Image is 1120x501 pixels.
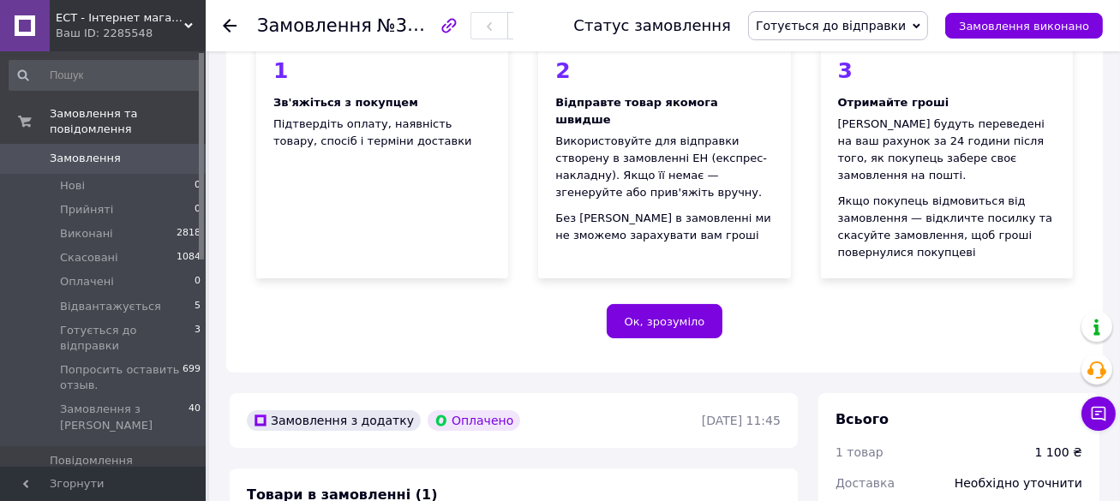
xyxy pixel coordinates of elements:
div: Повернутися назад [223,17,237,34]
span: Виконані [60,226,113,242]
span: Замовлення [257,15,372,36]
span: 699 [183,362,201,393]
div: [PERSON_NAME] будуть переведені на ваш рахунок за 24 години після того, як покупець забере своє з... [838,116,1056,184]
span: Повідомлення [50,453,133,468]
div: 3 [838,60,1056,81]
button: Чат з покупцем [1081,397,1116,431]
span: 1 товар [836,445,883,459]
span: №361588312 [377,15,499,36]
span: Замовлення [50,151,121,166]
span: Прийняті [60,202,113,218]
span: Готується до відправки [60,323,195,354]
span: Доставка [836,476,895,490]
div: 2 [555,60,773,81]
span: 5 [195,299,201,314]
div: Замовлення з додатку [247,410,421,431]
time: [DATE] 11:45 [702,414,781,427]
div: Ваш ID: 2285548 [56,26,206,41]
span: 0 [195,274,201,289]
span: ЕСТ - Інтернет магазин [56,10,184,26]
span: Замовлення виконано [959,20,1089,33]
span: Замовлення та повідомлення [50,106,206,137]
span: Скасовані [60,250,118,265]
div: Підтвердіть оплату, наявність товару, спосіб і терміни доставки [273,116,491,150]
span: 3 [195,323,201,354]
div: Якщо покупець відмовиться від замовлення — відкличте посилку та скасуйте замовлення, щоб гроші по... [838,193,1056,261]
span: Попросить оставить отзыв. [60,362,183,393]
span: Нові [60,178,85,194]
span: Замовлення з [PERSON_NAME] [60,402,189,432]
div: Оплачено [428,410,520,431]
div: 1 [273,60,491,81]
div: Без [PERSON_NAME] в замовленні ми не зможемо зарахувати вам гроші [555,210,773,244]
input: Пошук [9,60,202,91]
div: 1 100 ₴ [1035,444,1082,461]
span: Готується до відправки [756,19,906,33]
button: Замовлення виконано [945,13,1103,39]
b: Отримайте гроші [838,96,949,109]
span: Оплачені [60,274,114,289]
span: Ок, зрозуміло [625,315,705,328]
span: Всього [836,411,889,427]
span: 0 [195,202,201,218]
div: Статус замовлення [573,17,731,34]
span: 40 [189,402,201,432]
span: 0 [195,178,201,194]
span: 2818 [177,226,201,242]
span: Відвантажується [60,299,161,314]
b: Відправте товар якомога швидше [555,96,718,126]
div: Використовуйте для відправки створену в замовленні ЕН (експрес-накладну). Якщо її немає — згенеру... [555,133,773,201]
button: Ок, зрозуміло [607,304,723,338]
b: Зв'яжіться з покупцем [273,96,418,109]
span: 1084 [177,250,201,265]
